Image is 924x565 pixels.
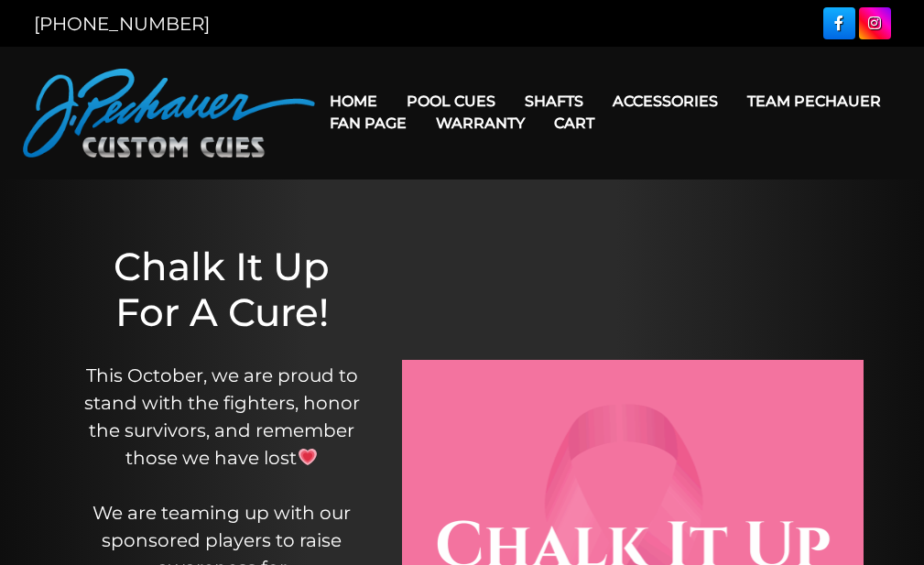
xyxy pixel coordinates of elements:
[598,78,733,125] a: Accessories
[299,448,317,466] img: 💗
[733,78,896,125] a: Team Pechauer
[79,244,365,336] h1: Chalk It Up For A Cure!
[510,78,598,125] a: Shafts
[315,78,392,125] a: Home
[392,78,510,125] a: Pool Cues
[34,13,210,35] a: [PHONE_NUMBER]
[23,69,316,158] img: Pechauer Custom Cues
[539,100,609,147] a: Cart
[315,100,421,147] a: Fan Page
[421,100,539,147] a: Warranty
